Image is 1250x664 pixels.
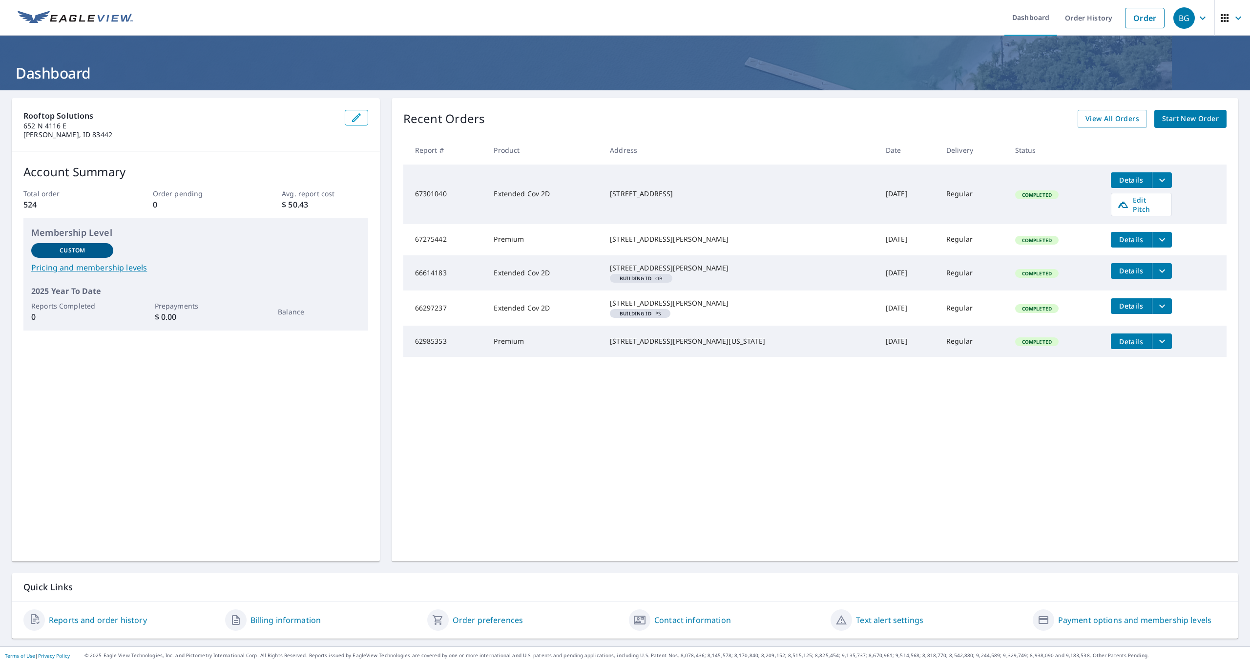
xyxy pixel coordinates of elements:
span: Start New Order [1162,113,1219,125]
td: Regular [938,165,1007,224]
td: [DATE] [878,224,938,255]
span: Details [1117,301,1146,311]
a: Billing information [250,614,321,626]
button: filesDropdownBtn-67301040 [1152,172,1172,188]
span: Completed [1016,270,1058,277]
td: 67275442 [403,224,486,255]
button: filesDropdownBtn-62985353 [1152,333,1172,349]
p: Balance [278,307,360,317]
td: [DATE] [878,326,938,357]
span: Completed [1016,237,1058,244]
button: detailsBtn-67275442 [1111,232,1152,248]
td: Premium [486,326,602,357]
p: 2025 Year To Date [31,285,360,297]
p: Total order [23,188,109,199]
div: [STREET_ADDRESS][PERSON_NAME][US_STATE] [610,336,870,346]
td: 66614183 [403,255,486,290]
a: Reports and order history [49,614,147,626]
td: [DATE] [878,290,938,326]
button: detailsBtn-66614183 [1111,263,1152,279]
a: Start New Order [1154,110,1227,128]
td: Regular [938,326,1007,357]
em: Building ID [620,311,651,316]
th: Date [878,136,938,165]
td: Regular [938,255,1007,290]
td: 62985353 [403,326,486,357]
span: OB [614,276,668,281]
a: Payment options and membership levels [1058,614,1212,626]
td: Regular [938,224,1007,255]
th: Delivery [938,136,1007,165]
p: © 2025 Eagle View Technologies, Inc. and Pictometry International Corp. All Rights Reserved. Repo... [84,652,1245,659]
a: Pricing and membership levels [31,262,360,273]
div: [STREET_ADDRESS][PERSON_NAME] [610,234,870,244]
span: Completed [1016,305,1058,312]
p: [PERSON_NAME], ID 83442 [23,130,337,139]
h1: Dashboard [12,63,1238,83]
a: Contact information [654,614,731,626]
p: Prepayments [155,301,237,311]
a: Terms of Use [5,652,35,659]
span: Completed [1016,191,1058,198]
a: View All Orders [1078,110,1147,128]
span: Details [1117,235,1146,244]
p: 652 N 4116 E [23,122,337,130]
a: Edit Pitch [1111,193,1172,216]
p: $ 0.00 [155,311,237,323]
span: Details [1117,266,1146,275]
td: Premium [486,224,602,255]
p: Custom [60,246,85,255]
span: Details [1117,337,1146,346]
p: Rooftop Solutions [23,110,337,122]
td: Regular [938,290,1007,326]
a: Order [1125,8,1165,28]
td: [DATE] [878,165,938,224]
a: Privacy Policy [38,652,70,659]
button: filesDropdownBtn-66614183 [1152,263,1172,279]
th: Product [486,136,602,165]
th: Status [1007,136,1103,165]
a: Text alert settings [856,614,923,626]
p: | [5,653,70,659]
td: Extended Cov 2D [486,290,602,326]
p: $ 50.43 [282,199,368,210]
p: Account Summary [23,163,368,181]
th: Address [602,136,878,165]
td: [DATE] [878,255,938,290]
p: 0 [153,199,239,210]
button: detailsBtn-66297237 [1111,298,1152,314]
p: Quick Links [23,581,1227,593]
div: [STREET_ADDRESS][PERSON_NAME] [610,298,870,308]
span: Details [1117,175,1146,185]
p: Membership Level [31,226,360,239]
p: Avg. report cost [282,188,368,199]
p: Order pending [153,188,239,199]
span: View All Orders [1085,113,1139,125]
em: Building ID [620,276,651,281]
td: Extended Cov 2D [486,165,602,224]
p: Reports Completed [31,301,113,311]
p: 0 [31,311,113,323]
span: Completed [1016,338,1058,345]
button: filesDropdownBtn-67275442 [1152,232,1172,248]
p: 524 [23,199,109,210]
img: EV Logo [18,11,133,25]
div: BG [1173,7,1195,29]
span: Edit Pitch [1117,195,1166,214]
p: Recent Orders [403,110,485,128]
div: [STREET_ADDRESS][PERSON_NAME] [610,263,870,273]
button: detailsBtn-62985353 [1111,333,1152,349]
span: PS [614,311,667,316]
td: 66297237 [403,290,486,326]
td: Extended Cov 2D [486,255,602,290]
button: filesDropdownBtn-66297237 [1152,298,1172,314]
td: 67301040 [403,165,486,224]
a: Order preferences [453,614,523,626]
button: detailsBtn-67301040 [1111,172,1152,188]
th: Report # [403,136,486,165]
div: [STREET_ADDRESS] [610,189,870,199]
